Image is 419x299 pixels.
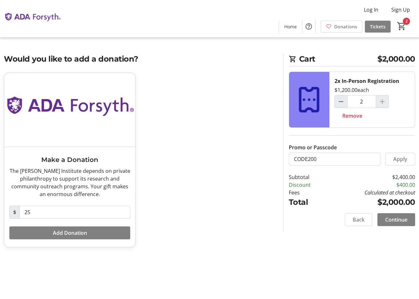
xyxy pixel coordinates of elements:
button: Help [302,20,315,33]
div: $1,200.00 each [335,86,369,94]
button: Add Donation [9,226,130,239]
td: Fees [289,189,327,196]
span: Tickets [370,23,385,30]
a: Donations [321,21,362,33]
input: In-Person Registration Quantity [347,95,376,108]
span: Home [284,23,297,30]
input: Donation Amount [19,206,130,219]
div: The [PERSON_NAME] Institute depends on private philanthropy to support its research and community... [9,167,130,198]
img: The ADA Forsyth Institute's Logo [4,3,61,35]
span: Donations [334,23,357,30]
a: Home [279,21,302,33]
span: $2,000.00 [377,53,415,65]
img: Make a Donation [4,73,135,147]
span: Remove [342,112,362,120]
td: Calculated at checkout [327,189,415,196]
td: Discount [289,181,327,189]
a: Tickets [365,21,391,33]
button: Continue [377,213,415,226]
span: Back [353,216,365,224]
button: Decrement by one [335,95,347,108]
td: $400.00 [327,181,415,189]
span: Log In [364,6,378,14]
h2: Would you like to add a donation? [4,53,276,65]
span: Add Donation [53,229,87,237]
button: Log In [359,5,384,15]
button: Remove [335,109,370,122]
button: Cart [396,20,407,32]
span: Apply [393,155,407,163]
span: Sign Up [391,6,410,14]
button: Sign Up [386,5,415,15]
span: Continue [385,216,407,224]
h2: Cart [289,53,415,66]
label: Promo or Passcode [289,144,337,151]
span: $ [9,206,20,219]
td: $2,000.00 [327,196,415,208]
div: 2x In-Person Registration [335,77,399,85]
td: Subtotal [289,173,327,181]
button: Back [345,213,372,226]
button: Apply [385,153,415,165]
td: $2,400.00 [327,173,415,181]
h3: Make a Donation [9,155,130,164]
input: Enter promo or passcode [289,153,380,165]
td: Total [289,196,327,208]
